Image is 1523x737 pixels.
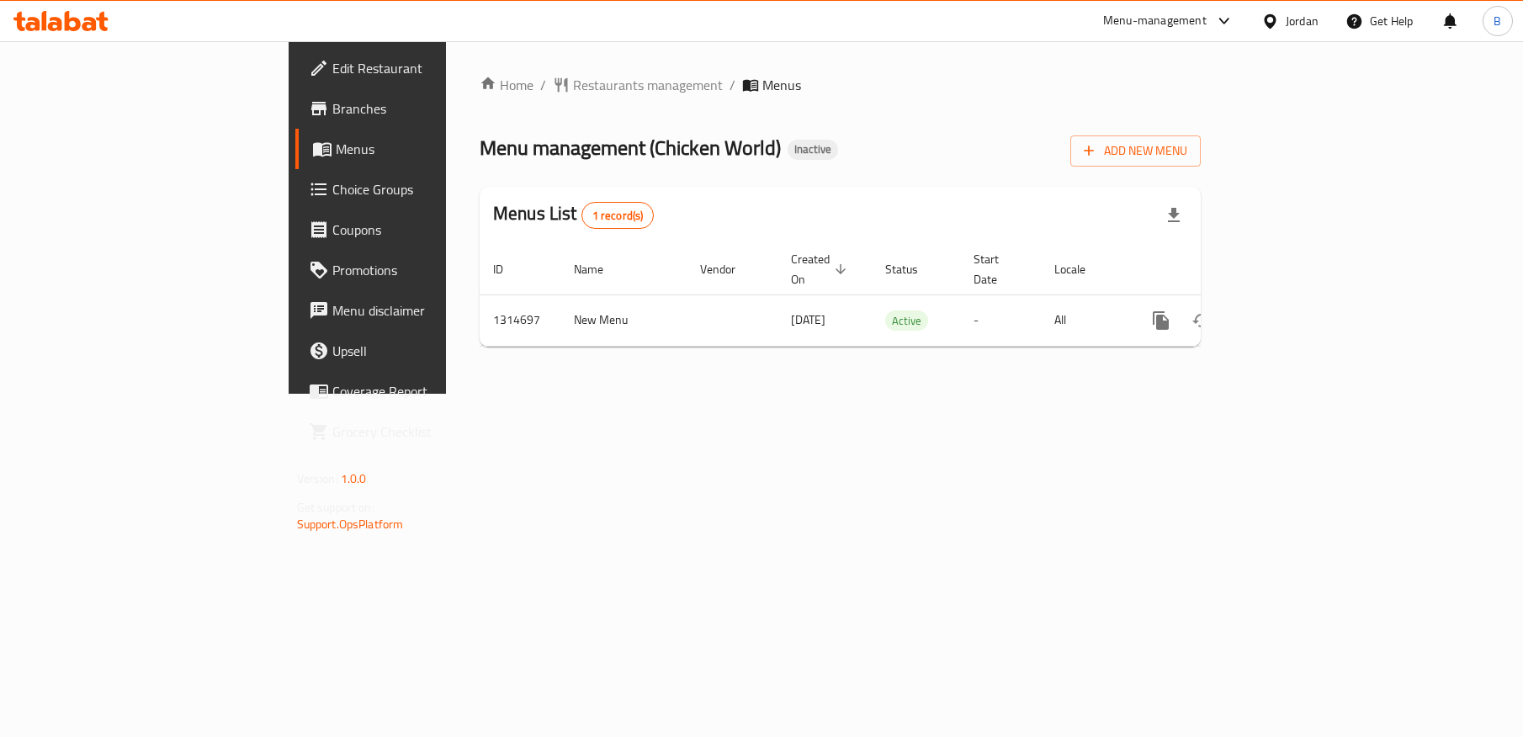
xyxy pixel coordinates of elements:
span: Inactive [788,142,838,156]
button: Change Status [1181,300,1222,341]
span: Choice Groups [332,179,529,199]
span: 1.0.0 [341,468,367,490]
span: Version: [297,468,338,490]
span: Menus [336,139,529,159]
span: Active [885,311,928,331]
td: - [960,294,1041,346]
span: Vendor [700,259,757,279]
span: B [1494,12,1501,30]
a: Coverage Report [295,371,543,411]
span: Menus [762,75,801,95]
span: Get support on: [297,496,374,518]
span: Upsell [332,341,529,361]
button: Add New Menu [1070,135,1201,167]
span: ID [493,259,525,279]
th: Actions [1128,244,1316,295]
span: Start Date [974,249,1021,289]
a: Branches [295,88,543,129]
td: All [1041,294,1128,346]
span: Coverage Report [332,381,529,401]
a: Choice Groups [295,169,543,209]
span: Menu disclaimer [332,300,529,321]
span: Grocery Checklist [332,422,529,442]
td: New Menu [560,294,687,346]
span: Edit Restaurant [332,58,529,78]
a: Upsell [295,331,543,371]
a: Support.OpsPlatform [297,513,404,535]
a: Restaurants management [553,75,723,95]
li: / [730,75,735,95]
span: Status [885,259,940,279]
span: Locale [1054,259,1107,279]
div: Menu-management [1103,11,1207,31]
a: Coupons [295,209,543,250]
span: Menu management ( Chicken World ) [480,129,781,167]
span: Name [574,259,625,279]
h2: Menus List [493,201,654,229]
nav: breadcrumb [480,75,1201,95]
div: Inactive [788,140,838,160]
a: Menu disclaimer [295,290,543,331]
div: Jordan [1286,12,1319,30]
a: Edit Restaurant [295,48,543,88]
span: Created On [791,249,852,289]
a: Grocery Checklist [295,411,543,452]
span: Add New Menu [1084,141,1187,162]
span: Promotions [332,260,529,280]
span: 1 record(s) [582,208,654,224]
span: Coupons [332,220,529,240]
table: enhanced table [480,244,1316,347]
a: Promotions [295,250,543,290]
span: Branches [332,98,529,119]
div: Export file [1154,195,1194,236]
div: Total records count [581,202,655,229]
a: Menus [295,129,543,169]
button: more [1141,300,1181,341]
span: [DATE] [791,309,825,331]
span: Restaurants management [573,75,723,95]
li: / [540,75,546,95]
